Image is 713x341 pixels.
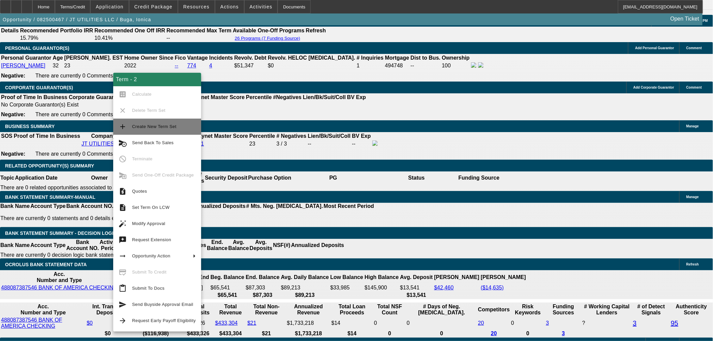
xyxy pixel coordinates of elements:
td: 0 [406,317,477,330]
b: Corporate Guarantor [69,94,122,100]
th: End. Balance [245,271,280,284]
a: 20 [491,331,497,336]
b: Lien/Bk/Suit/Coll [303,94,346,100]
span: Bank Statement Summary - Decision Logic [5,230,117,236]
a: 3 [633,319,637,327]
b: Percentile [246,94,272,100]
th: Sum of the Total NSF Count and Total Overdraft Fee Count from Ocrolus [374,303,406,316]
span: Resources [183,4,210,9]
b: Incidents [209,55,233,61]
b: #Negatives [273,94,302,100]
td: $13,541 [400,284,433,291]
b: Revolv. Debt [234,55,267,61]
a: [PERSON_NAME] [1,63,45,68]
th: Most Recent Period [323,203,374,210]
th: Annualized Deposits [192,203,246,210]
b: Negative: [1,73,25,79]
span: 2022 [124,63,136,68]
a: 774 [187,63,196,68]
mat-icon: auto_fix_high [119,220,127,228]
mat-icon: arrow_right_alt [119,252,127,260]
span: BANK STATEMENT SUMMARY-MANUAL [5,194,95,200]
a: $42,460 [434,285,454,290]
span: BUSINESS SUMMARY [5,124,55,129]
b: # Negatives [277,133,307,139]
button: Credit Package [129,0,178,13]
th: PG [291,172,375,184]
th: Acc. Number and Type [1,303,86,316]
span: Add Personal Guarantor [635,46,674,50]
th: Proof of Time In Business [13,133,81,139]
button: Actions [215,0,244,13]
td: 23 [64,62,123,69]
td: 0 [374,317,406,330]
th: $14 [331,330,373,337]
th: Int. Transfer Deposits [86,303,129,316]
b: # Inquiries [356,55,383,61]
b: Paynet Master Score [192,94,245,100]
th: Recommended Max Term [166,27,232,34]
span: Create New Term Set [132,124,177,129]
a: 4 [209,63,212,68]
th: High Balance [364,271,399,284]
td: 0 [511,317,545,330]
p: There are currently 0 statements and 0 details entered on this opportunity [0,215,374,221]
mat-icon: description [119,204,127,212]
th: $65,541 [210,292,245,299]
th: $87,303 [245,292,280,299]
th: Purchase Option [248,172,291,184]
th: Application Date [14,172,58,184]
mat-icon: content_paste [119,284,127,292]
span: Set Term On LCW [132,205,169,210]
th: 0 [406,330,477,337]
th: Annualized Revenue [287,303,331,316]
th: Account Type [30,239,66,252]
th: $13,541 [400,292,433,299]
span: Add Corporate Guarantor [633,86,674,89]
div: 23 [249,141,275,147]
b: Paynet Master Score [195,133,248,139]
th: End. Balance [207,239,228,252]
b: Negative: [1,112,25,117]
td: 1 [356,62,384,69]
button: Application [91,0,128,13]
a: $21 [247,320,256,326]
th: # Days of Neg. [MEDICAL_DATA]. [406,303,477,316]
td: $65,541 [210,284,245,291]
span: Manage [686,195,699,199]
mat-icon: arrow_forward [119,317,127,325]
div: $1,733,218 [287,320,330,326]
th: Annualized Deposits [291,239,344,252]
span: Manage [686,124,699,128]
img: linkedin-icon.png [478,62,484,68]
td: 10.41% [94,35,165,41]
th: Status [375,172,458,184]
b: BV Exp [352,133,371,139]
th: Beg. Balance [210,271,245,284]
span: Submit To Docs [132,286,164,291]
th: $433,304 [215,330,247,337]
th: Security Deposit [205,172,248,184]
a: Open Ticket [668,13,702,25]
b: Vantage [187,55,208,61]
span: Request Extension [132,237,171,242]
th: Total Non-Revenue [247,303,286,316]
div: 3 / 3 [277,141,307,147]
td: 494748 [385,62,410,69]
th: Low Balance [330,271,364,284]
mat-icon: send [119,301,127,309]
th: Recommended Portfolio IRR [20,27,93,34]
th: Available One-Off Programs [232,27,305,34]
th: Account Type [30,203,66,210]
a: ($14,635) [481,285,504,290]
th: SOS [1,133,13,139]
span: CORPORATE GUARANTOR(S) [5,85,73,90]
th: Total Loan Proceeds [331,303,373,316]
span: Credit Package [134,4,173,9]
th: $0 [86,330,129,337]
th: # Working Capital Lenders [582,303,632,316]
th: Proof of Time In Business [1,94,68,101]
th: Total Revenue [215,303,247,316]
th: Competitors [478,303,510,316]
a: 488087387546 BANK OF AMERICA CHECKING [1,317,62,329]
